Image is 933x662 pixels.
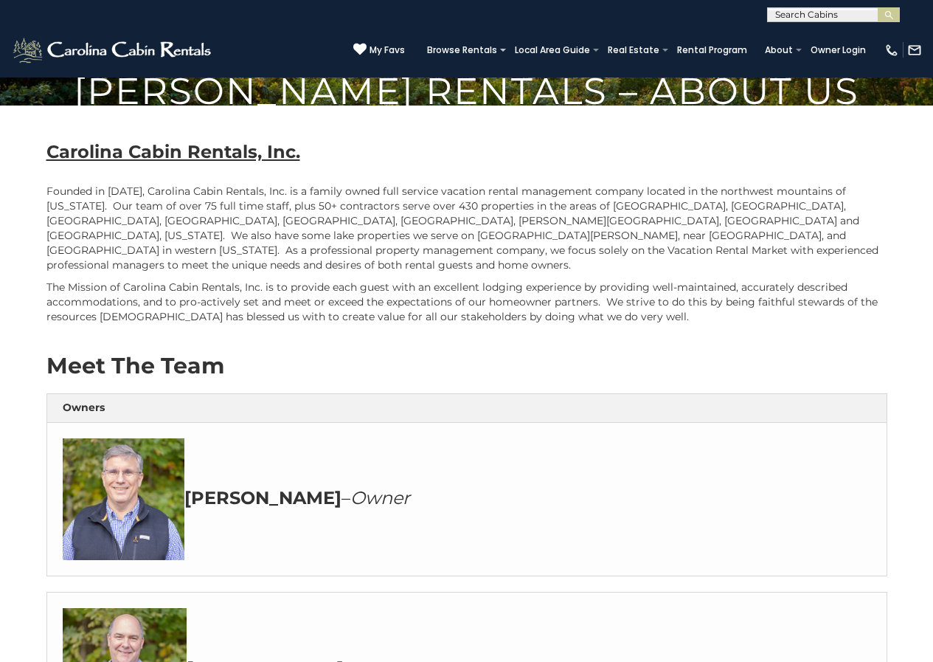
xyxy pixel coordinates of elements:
[907,43,922,58] img: mail-regular-white.png
[63,401,105,414] strong: Owners
[11,35,215,65] img: White-1-2.png
[757,40,800,61] a: About
[46,352,224,379] strong: Meet The Team
[63,438,871,560] h3: –
[600,40,667,61] a: Real Estate
[507,40,597,61] a: Local Area Guide
[420,40,504,61] a: Browse Rentals
[884,43,899,58] img: phone-regular-white.png
[350,487,410,508] em: Owner
[803,40,873,61] a: Owner Login
[184,487,341,508] strong: [PERSON_NAME]
[46,141,300,162] b: Carolina Cabin Rentals, Inc.
[670,40,755,61] a: Rental Program
[46,184,887,272] p: Founded in [DATE], Carolina Cabin Rentals, Inc. is a family owned full service vacation rental ma...
[370,44,405,57] span: My Favs
[353,43,405,58] a: My Favs
[46,280,887,324] p: The Mission of Carolina Cabin Rentals, Inc. is to provide each guest with an excellent lodging ex...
